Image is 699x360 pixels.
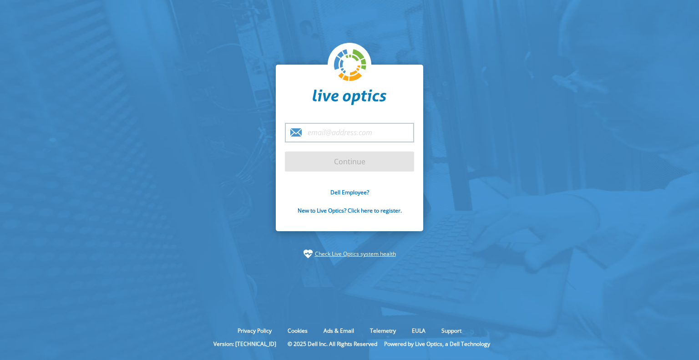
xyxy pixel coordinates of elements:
a: Privacy Policy [231,327,279,335]
a: Support [435,327,468,335]
a: Dell Employee? [330,188,369,196]
input: email@address.com [285,123,414,142]
a: Check Live Optics system health [315,249,396,259]
a: Ads & Email [317,327,361,335]
li: Powered by Live Optics, a Dell Technology [384,340,490,348]
img: status-check-icon.svg [304,249,313,259]
a: Cookies [281,327,314,335]
li: © 2025 Dell Inc. All Rights Reserved [283,340,382,348]
img: liveoptics-word.svg [313,89,386,106]
img: liveoptics-logo.svg [334,49,367,82]
a: Telemetry [363,327,403,335]
li: Version: [TECHNICAL_ID] [209,340,281,348]
a: EULA [405,327,432,335]
a: New to Live Optics? Click here to register. [298,207,402,214]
